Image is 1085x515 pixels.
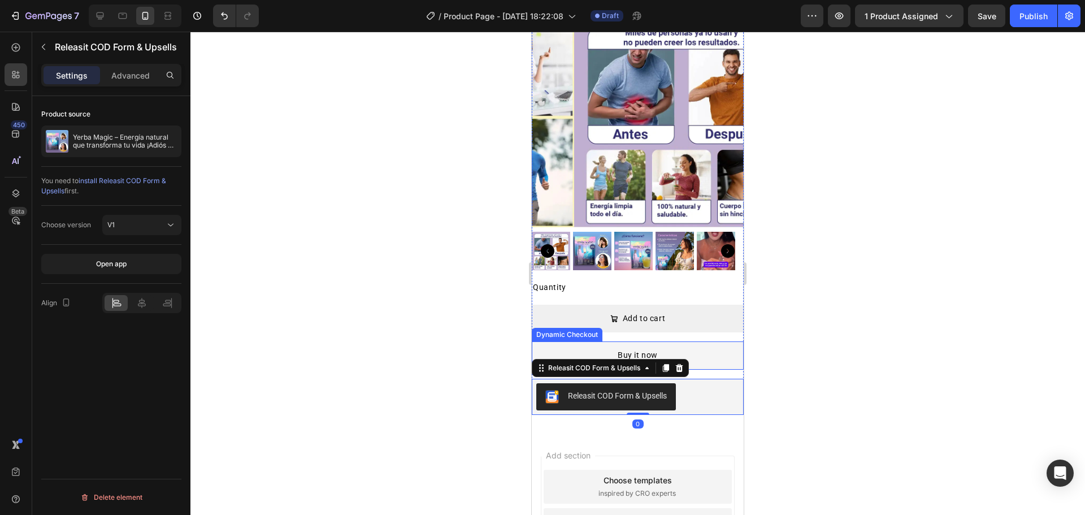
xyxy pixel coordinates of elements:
div: Generate layout [76,481,136,493]
div: Align [41,296,73,311]
div: Delete element [80,491,142,504]
div: Buy it now [86,317,126,331]
span: install Releasit COD Form & Upsells [41,176,166,195]
button: V1 [102,215,181,235]
button: 1 product assigned [855,5,964,27]
div: Releasit COD Form & Upsells [36,358,135,370]
div: Releasit COD Form & Upsells [14,331,111,341]
button: Open app [41,254,181,274]
div: Open app [96,259,127,269]
div: Beta [8,207,27,216]
div: Open Intercom Messenger [1047,460,1074,487]
p: Releasit COD Form & Upsells [55,40,177,54]
p: Settings [56,70,88,81]
p: Advanced [111,70,150,81]
span: Add section [10,418,63,430]
button: Save [968,5,1005,27]
img: CKKYs5695_ICEAE=.webp [14,358,27,372]
div: You need to first. [41,176,181,196]
span: / [439,10,441,22]
div: 450 [11,120,27,129]
div: Choose templates [72,443,140,455]
button: Carousel Back Arrow [9,213,23,226]
span: Draft [602,11,619,21]
p: 7 [74,9,79,23]
span: 1 product assigned [865,10,938,22]
div: Choose version [41,220,91,230]
p: Yerba Magic – Energía natural que transforma tu vida ¡Adiós al cansancio para siempre! [73,133,177,149]
div: Add to cart [91,280,134,294]
div: Publish [1019,10,1048,22]
span: inspired by CRO experts [67,457,144,467]
div: Undo/Redo [213,5,259,27]
span: Save [978,11,996,21]
button: Releasit COD Form & Upsells [5,352,144,379]
button: Publish [1010,5,1057,27]
iframe: Design area [532,32,744,515]
span: Product Page - [DATE] 18:22:08 [444,10,563,22]
img: product feature img [46,130,68,153]
span: V1 [107,220,115,229]
div: Product source [41,109,90,119]
div: 0 [101,388,112,397]
button: Delete element [41,488,181,507]
button: 7 [5,5,84,27]
button: Carousel Next Arrow [189,213,203,226]
div: Dynamic Checkout [2,298,68,308]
